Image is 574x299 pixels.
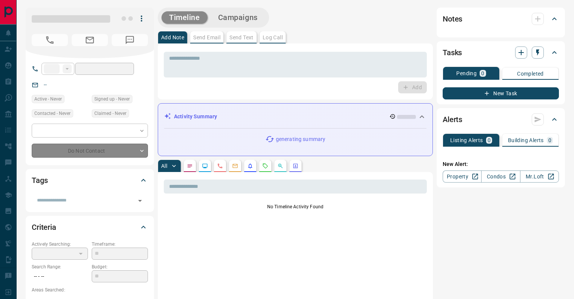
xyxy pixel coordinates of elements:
[443,110,559,129] div: Alerts
[32,241,88,248] p: Actively Searching:
[548,138,551,143] p: 0
[202,163,208,169] svg: Lead Browsing Activity
[161,35,184,40] p: Add Note
[488,138,491,143] p: 0
[112,34,148,46] span: No Number
[164,203,427,210] p: No Timeline Activity Found
[92,241,148,248] p: Timeframe:
[92,263,148,270] p: Budget:
[262,163,268,169] svg: Requests
[44,82,47,88] a: --
[517,71,544,76] p: Completed
[72,34,108,46] span: No Email
[135,195,145,206] button: Open
[508,138,544,143] p: Building Alerts
[34,110,71,117] span: Contacted - Never
[443,10,559,28] div: Notes
[232,163,238,169] svg: Emails
[292,163,299,169] svg: Agent Actions
[32,174,48,186] h2: Tags
[276,135,325,143] p: generating summary
[481,170,520,183] a: Condos
[443,46,462,59] h2: Tasks
[443,87,559,99] button: New Task
[32,221,56,233] h2: Criteria
[34,95,62,103] span: Active - Never
[94,110,126,117] span: Claimed - Never
[187,163,193,169] svg: Notes
[162,11,208,24] button: Timeline
[32,270,88,283] p: -- - --
[277,163,283,169] svg: Opportunities
[32,218,148,236] div: Criteria
[161,163,167,169] p: All
[164,110,426,124] div: Activity Summary
[456,71,477,76] p: Pending
[520,170,559,183] a: Mr.Loft
[32,34,68,46] span: No Number
[443,43,559,62] div: Tasks
[32,263,88,270] p: Search Range:
[94,95,130,103] span: Signed up - Never
[32,144,148,158] div: Do Not Contact
[247,163,253,169] svg: Listing Alerts
[32,287,148,293] p: Areas Searched:
[211,11,265,24] button: Campaigns
[217,163,223,169] svg: Calls
[443,170,482,183] a: Property
[443,13,462,25] h2: Notes
[450,138,483,143] p: Listing Alerts
[32,171,148,189] div: Tags
[174,113,217,121] p: Activity Summary
[481,71,484,76] p: 0
[443,160,559,168] p: New Alert:
[443,113,462,125] h2: Alerts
